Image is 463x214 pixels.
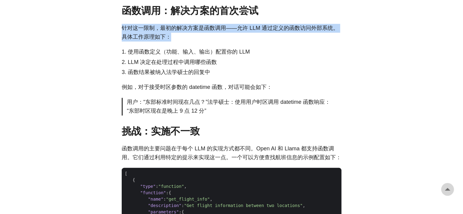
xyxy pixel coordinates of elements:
span: :{ [179,209,184,214]
span: "parameters" [148,209,179,214]
font: 函数调用：解决方案的首次尝试 [122,5,258,16]
span: , [184,184,186,188]
font: LLM 决定在处理过程中调用哪些函数 [128,59,217,65]
a: 返回顶部 [441,183,454,196]
span: "Get flight information between two locations" [184,203,303,208]
span: : [181,203,184,208]
font: 使用函数定义（功能、输入、输出）配置你的 LLM [128,49,250,55]
span: [ [125,171,127,176]
font: 挑战：实施不一致 [122,125,200,136]
span: , [210,196,212,201]
font: 函数结果被纳入法学硕士的回复中 [128,69,210,75]
span: "description" [148,203,181,208]
span: : [163,196,166,201]
span: : [156,184,158,188]
font: 用户：“东部标准时间现在几点？”法学硕士：使用用户时区调用 datetime 函数响应：“东部时区现在是晚上 9 点 12 分” [127,99,330,114]
span: "get_flight_info" [166,196,210,201]
font: 针对这一限制，最初的解决方案是函数调用——允许 LLM 通过定义的函数访问外部系统。具体工作原理如下： [122,25,339,40]
span: "type" [140,184,156,188]
span: { [132,177,135,182]
font: 函数调用的主要问题在于每个 LLM 的实现方式都不同。Open AI 和 Llama 都支持函数调用。它们通过利用特定的提示来实现这一点。一个可以方便查找航班信息的示例配置如下： [122,145,341,160]
span: "function" [158,184,184,188]
span: :{ [166,190,171,195]
span: "name" [148,196,163,201]
span: "function" [140,190,166,195]
span: , [303,203,305,208]
font: 例如，对于接受时区参数的 datetime 函数，对话可能会如下： [122,84,272,90]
